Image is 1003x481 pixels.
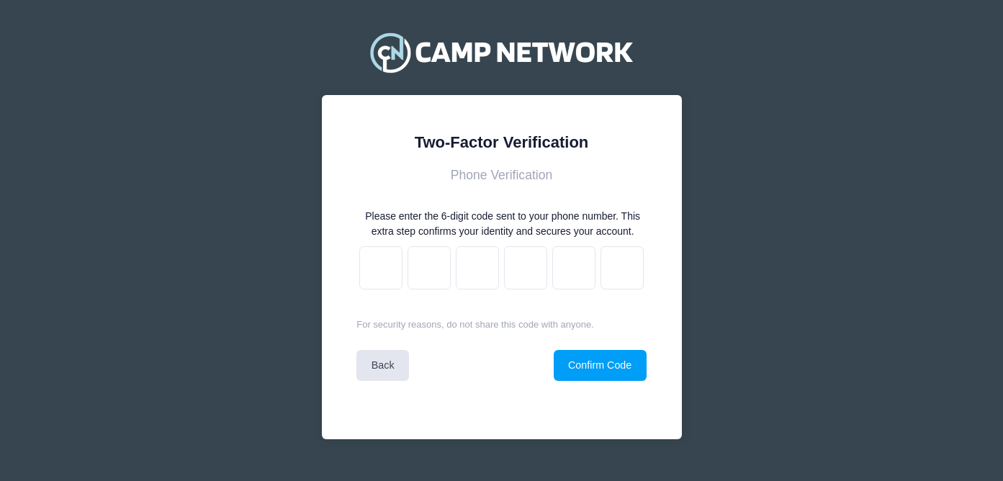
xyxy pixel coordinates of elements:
img: Camp Network [364,24,639,81]
div: Please enter the 6-digit code sent to your phone number. This extra step confirms your identity a... [359,209,647,239]
div: Two-Factor Verification [356,130,647,154]
button: Confirm Code [554,350,647,381]
a: Back [356,350,409,381]
p: For security reasons, do not share this code with anyone. [356,318,647,332]
h3: Phone Verification [356,168,647,183]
